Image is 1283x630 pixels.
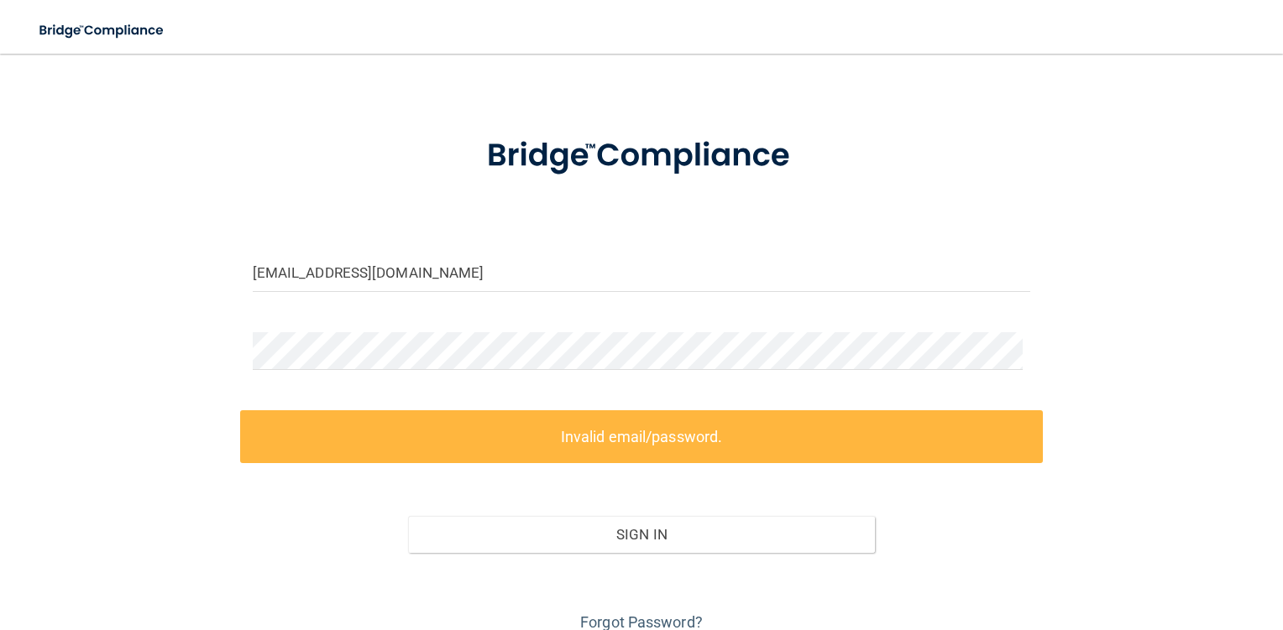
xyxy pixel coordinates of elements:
button: Sign In [408,516,875,553]
label: Invalid email/password. [240,410,1044,463]
img: bridge_compliance_login_screen.278c3ca4.svg [453,114,830,198]
input: Email [253,254,1031,292]
img: bridge_compliance_login_screen.278c3ca4.svg [25,13,180,48]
